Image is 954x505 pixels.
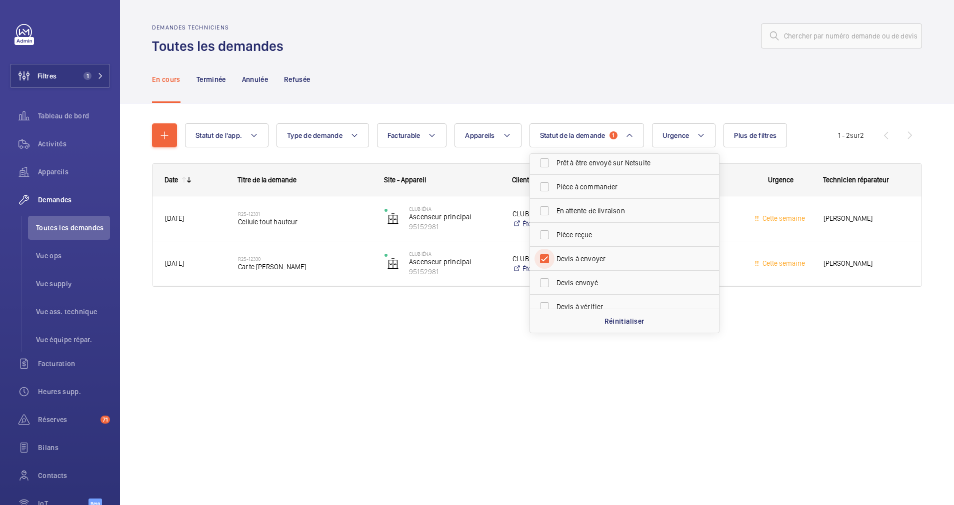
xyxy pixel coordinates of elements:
span: 1 [609,131,617,139]
span: Cette semaine [760,259,805,267]
span: Vue supply [36,279,110,289]
span: Activités [38,139,110,149]
span: Urgence [768,176,793,184]
span: Site - Appareil [384,176,426,184]
img: elevator.svg [387,258,399,270]
span: [PERSON_NAME] [823,258,908,269]
button: Facturable [377,123,447,147]
button: Type de demande [276,123,369,147]
p: Terminée [196,74,226,84]
p: Club Iéna [409,251,499,257]
span: Devis à envoyer [556,254,694,264]
span: Réserves [38,415,96,425]
a: Étendu [512,264,591,274]
button: Urgence [652,123,716,147]
span: Type de demande [287,131,342,139]
span: Titre de la demande [237,176,296,184]
span: Pièce à commander [556,182,694,192]
span: Urgence [662,131,689,139]
div: Press SPACE to select this row. [152,196,921,241]
p: Ascenseur principal [409,212,499,222]
span: Demandes [38,195,110,205]
span: Statut de la demande [540,131,605,139]
span: 71 [100,416,110,424]
p: Ascenseur principal [409,257,499,267]
h2: R25-12331 [238,211,371,217]
span: Client [512,176,529,184]
span: [DATE] [165,259,184,267]
h1: Toutes les demandes [152,37,289,55]
p: 95152981 [409,267,499,277]
span: Contacts [38,471,110,481]
span: Heures supp. [38,387,110,397]
button: Statut de l'app. [185,123,268,147]
span: En attente de livraison [556,206,694,216]
span: Appareils [465,131,494,139]
span: Tableau de bord [38,111,110,121]
a: Étendu [512,219,591,229]
span: Prêt à être envoyé sur Netsuite [556,158,694,168]
p: 95152981 [409,222,499,232]
input: Chercher par numéro demande ou de devis [761,23,922,48]
h2: Demandes techniciens [152,24,289,31]
p: CLUB IENA [512,254,591,264]
button: Plus de filtres [723,123,787,147]
span: 1 - 2 2 [838,132,864,139]
button: Statut de la demande1 [529,123,644,147]
span: [PERSON_NAME] [823,213,908,224]
span: Statut de l'app. [195,131,242,139]
p: Réinitialiser [604,316,644,326]
span: Filtres [37,71,56,81]
p: Club Iéna [409,206,499,212]
p: CLUB IENA [512,209,591,219]
span: Vue ass. technique [36,307,110,317]
span: 1 [83,72,91,80]
img: elevator.svg [387,213,399,225]
span: Carte [PERSON_NAME] [238,262,371,272]
span: Vue ops [36,251,110,261]
span: Devis envoyé [556,278,694,288]
span: sur [850,131,860,139]
span: Plus de filtres [734,131,776,139]
button: Filtres1 [10,64,110,88]
span: Cellule tout hauteur [238,217,371,227]
span: Devis à vérifier [556,302,694,312]
span: Technicien réparateur [823,176,889,184]
span: Pièce reçue [556,230,694,240]
span: Facturable [387,131,420,139]
span: Facturation [38,359,110,369]
p: En cours [152,74,180,84]
p: Refusée [284,74,310,84]
span: Vue équipe répar. [36,335,110,345]
p: Annulée [242,74,268,84]
h2: R25-12330 [238,256,371,262]
div: Date [164,176,178,184]
span: [DATE] [165,214,184,222]
span: Appareils [38,167,110,177]
div: Press SPACE to select this row. [152,241,921,286]
span: Toutes les demandes [36,223,110,233]
span: Bilans [38,443,110,453]
button: Appareils [454,123,521,147]
span: Cette semaine [760,214,805,222]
